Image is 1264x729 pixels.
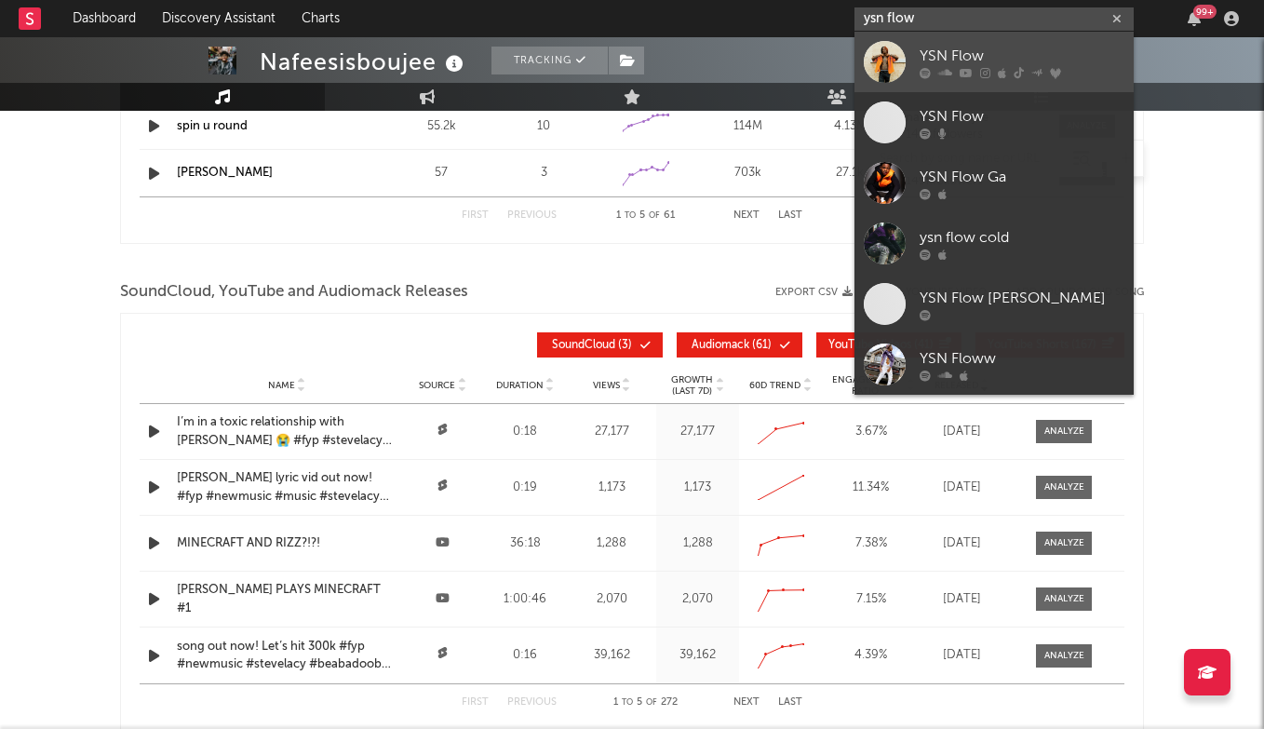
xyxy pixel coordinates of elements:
div: [DATE] [924,479,999,497]
span: ( 41 ) [828,340,934,351]
button: Tracking [491,47,608,74]
p: (Last 7d) [671,385,713,397]
button: Next [733,697,760,708]
a: YSN Flow [854,92,1134,153]
button: YouTube Videos(41) [816,332,961,358]
span: SoundCloud, YouTube and Audiomack Releases [120,281,468,304]
div: [DATE] [924,534,999,553]
div: 39,162 [571,646,652,665]
button: Export CSV [775,287,853,298]
span: Name [268,380,295,391]
div: 55.2k [395,117,488,136]
a: YSN Flow Ga [854,153,1134,213]
button: SoundCloud(3) [537,332,663,358]
button: Last [778,697,802,708]
div: 27,177 [571,423,652,441]
div: [DATE] [924,590,999,609]
button: First [462,210,489,221]
div: + Add YouTube Video [853,288,987,298]
div: 10 [497,117,590,136]
button: Next [733,210,760,221]
button: Audiomack(61) [677,332,802,358]
button: 99+ [1188,11,1201,26]
div: 7.15 % [827,590,915,609]
div: 4.13M [804,117,897,136]
span: 60D Trend [749,380,800,391]
p: Growth [671,374,713,385]
div: 1,173 [661,479,734,497]
div: YSN Flow [PERSON_NAME] [920,287,1124,309]
a: [PERSON_NAME] PLAYS MINECRAFT #1 [177,581,397,617]
input: Search for artists [854,7,1134,31]
div: 1:00:46 [489,590,562,609]
div: 36:18 [489,534,562,553]
button: First [462,697,489,708]
div: 7.38 % [827,534,915,553]
div: 0:18 [489,423,562,441]
a: YSN Floww [854,334,1134,395]
span: to [625,211,636,220]
div: Nafeesisboujee [260,47,468,77]
a: MINECRAFT AND RIZZ?!?! [177,534,397,553]
span: Audiomack [692,340,749,351]
div: 2,070 [661,590,734,609]
div: 27,177 [661,423,734,441]
a: spin u round [177,120,248,132]
div: 1,288 [661,534,734,553]
div: 0:19 [489,479,562,497]
span: of [649,211,660,220]
span: ( 61 ) [689,340,774,351]
div: 1,173 [571,479,652,497]
div: 114M [702,117,795,136]
div: YSN Flow [920,105,1124,128]
span: SoundCloud [552,340,615,351]
div: YSN Flow [920,45,1124,67]
div: 0:16 [489,646,562,665]
a: YSN Flow [854,32,1134,92]
div: YSN Flow Ga [920,166,1124,188]
div: [DATE] [924,646,999,665]
div: 4.39 % [827,646,915,665]
div: 3.67 % [827,423,915,441]
span: Engagement Ratio [827,374,904,397]
span: Duration [496,380,544,391]
div: 1,288 [571,534,652,553]
a: song out now! Let’s hit 300k #fyp #newmusic #stevelacy #beabadoobee #artist #music #song #newsong [177,638,397,674]
a: [PERSON_NAME] lyric vid out now! #fyp #newmusic #music #stevelacy #beabadoobee #[PERSON_NAME] #so... [177,469,397,506]
div: 1 5 61 [594,205,696,227]
span: ( 3 ) [549,340,635,351]
a: I’m in a toxic relationship with [PERSON_NAME] 😭 #fyp #stevelacy #beabadoobee #newmusic #song #ne... [177,413,397,450]
span: of [646,698,657,707]
span: Views [593,380,620,391]
a: YSN Flow [PERSON_NAME] [854,274,1134,334]
div: 2,070 [571,590,652,609]
div: YSN Floww [920,347,1124,370]
div: 99 + [1193,5,1217,19]
div: 1 5 272 [594,692,696,714]
div: 39,162 [661,646,734,665]
div: [DATE] [924,423,999,441]
a: ysn flow cold [854,213,1134,274]
button: Previous [507,210,557,221]
span: to [622,698,633,707]
span: Source [419,380,455,391]
span: YouTube Videos [828,340,911,351]
button: Previous [507,697,557,708]
div: 11.34 % [827,479,915,497]
button: Last [778,210,802,221]
div: ysn flow cold [920,226,1124,249]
